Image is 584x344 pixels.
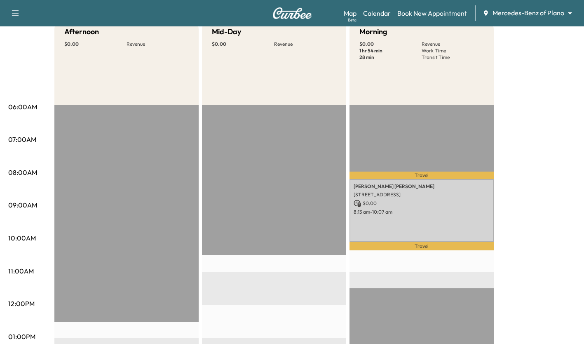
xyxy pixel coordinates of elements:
p: 01:00PM [8,332,35,342]
img: Curbee Logo [272,7,312,19]
p: Revenue [422,41,484,47]
h5: Morning [359,26,387,38]
p: 09:00AM [8,200,37,210]
a: Book New Appointment [397,8,467,18]
p: 10:00AM [8,233,36,243]
div: Beta [348,17,356,23]
p: $ 0.00 [212,41,274,47]
p: Travel [349,172,494,179]
p: $ 0.00 [64,41,127,47]
p: 07:00AM [8,134,36,144]
p: 06:00AM [8,102,37,112]
p: [PERSON_NAME] [PERSON_NAME] [354,183,490,190]
p: $ 0.00 [359,41,422,47]
h5: Mid-Day [212,26,241,38]
p: [STREET_ADDRESS] [354,191,490,198]
h5: Afternoon [64,26,99,38]
p: $ 0.00 [354,200,490,207]
p: 11:00AM [8,266,34,276]
span: Mercedes-Benz of Plano [493,8,564,18]
p: Revenue [274,41,336,47]
a: Calendar [363,8,391,18]
p: Transit Time [422,54,484,61]
p: 12:00PM [8,299,35,309]
p: Travel [349,242,494,250]
p: 8:13 am - 10:07 am [354,209,490,215]
p: 08:00AM [8,167,37,177]
p: Work Time [422,47,484,54]
p: 28 min [359,54,422,61]
p: Revenue [127,41,189,47]
p: 1 hr 54 min [359,47,422,54]
a: MapBeta [344,8,356,18]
